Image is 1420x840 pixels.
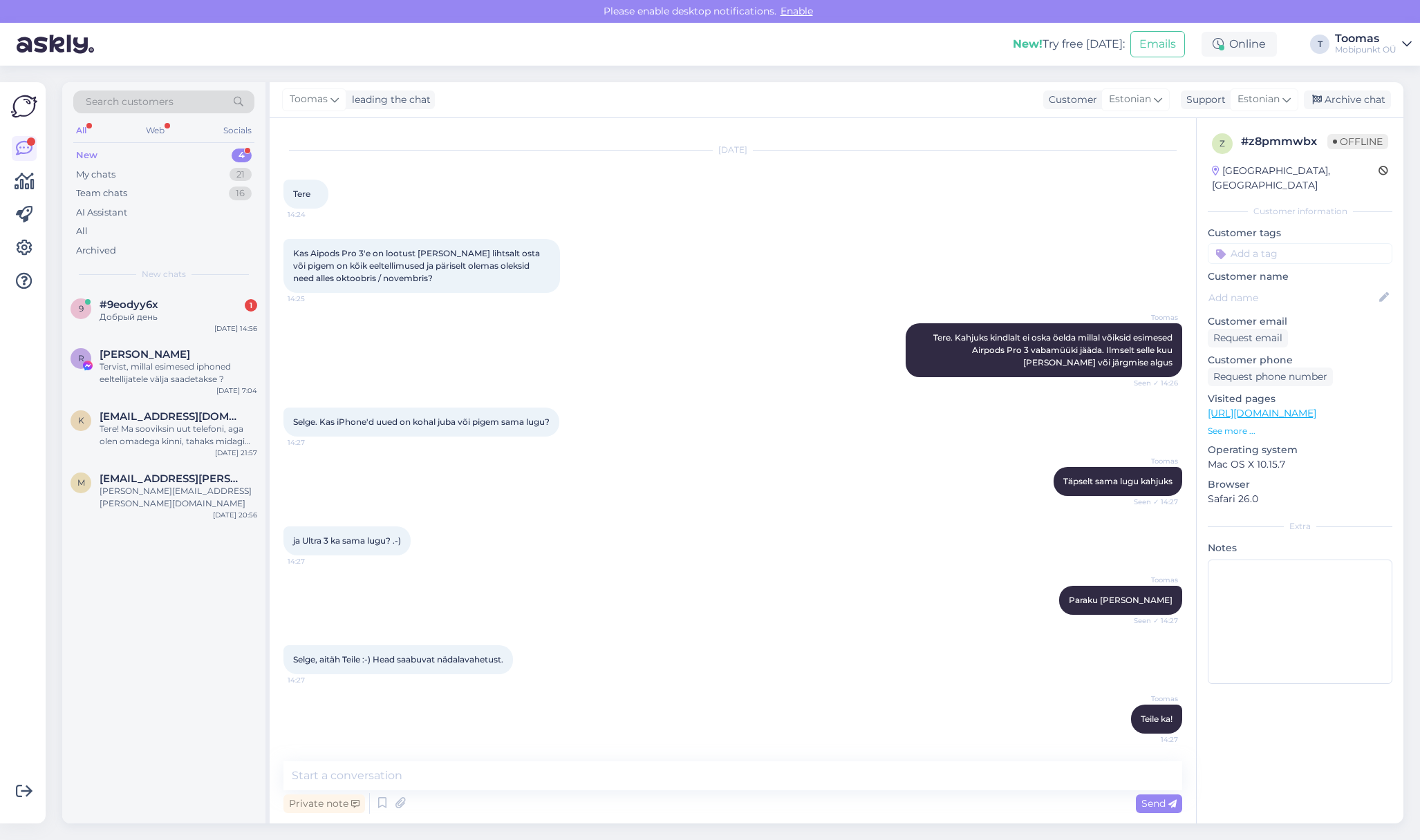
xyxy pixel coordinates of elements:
[1063,476,1173,486] span: Täpselt sama lugu kahjuks
[1043,93,1097,107] div: Customer
[100,361,257,385] div: Tervist, millal esimesed iphoned eeltellijatele välja saadetakse ?
[1069,595,1173,605] span: Paraku [PERSON_NAME]
[290,92,328,107] span: Toomas
[283,794,365,813] div: Private note
[1208,353,1392,367] p: Customer phone
[1141,797,1177,810] span: Send
[100,472,243,485] span: monika.aedma@gmail.com
[1327,134,1388,149] span: Offline
[288,675,339,685] span: 14:27
[143,122,167,140] div: Web
[230,168,252,182] div: 21
[1208,520,1392,533] div: Extra
[100,410,243,423] span: kunozifier@gmail.com
[1335,44,1396,55] div: Mobipunkt OÜ
[79,303,84,314] span: 9
[1126,378,1178,388] span: Seen ✓ 14:26
[1126,575,1178,585] span: Toomas
[100,298,158,311] span: #9eodyy6x
[1208,457,1392,472] p: Mac OS X 10.15.7
[1130,31,1185,57] button: Emails
[76,244,116,258] div: Archived
[213,510,257,520] div: [DATE] 20:56
[293,189,310,199] span: Tere
[78,415,84,426] span: k
[1208,541,1392,555] p: Notes
[1126,615,1178,626] span: Seen ✓ 14:27
[1208,367,1333,386] div: Request phone number
[1208,392,1392,406] p: Visited pages
[1220,138,1225,149] span: z
[1335,33,1396,44] div: Toomas
[1208,492,1392,506] p: Safari 26.0
[232,149,252,162] div: 4
[1141,714,1173,724] span: Teile ka!
[1212,164,1379,193] div: [GEOGRAPHIC_DATA], [GEOGRAPHIC_DATA]
[73,122,89,140] div: All
[76,206,127,220] div: AI Assistant
[214,323,257,334] div: [DATE] 14:56
[1304,90,1391,109] div: Archive chat
[76,149,97,162] div: New
[1126,456,1178,466] span: Toomas
[933,332,1175,367] span: Tere. Kahjuks kindlalt ei oska öelda millal võiksid esimesed Airpods Pro 3 vabamüüki jääda. Ilmse...
[293,535,401,546] span: ja Ultra 3 ka sama lugu? .-)
[283,144,1182,156] div: [DATE]
[1208,425,1392,437] p: See more ...
[76,187,127,200] div: Team chats
[1126,734,1178,745] span: 14:27
[100,311,257,323] div: Добрый день
[100,423,257,448] div: Tere! Ma sooviksin uut telefoni, aga olen omadega kinni, tahaks midagi mis on kõrgem kui 60hz ekr...
[142,268,186,280] span: New chats
[293,417,550,427] span: Selge. Kas iPhone'd uued on kohal juba või pigem sama lugu?
[216,385,257,396] div: [DATE] 7:04
[1208,243,1392,264] input: Add a tag
[1241,133,1327,150] div: # z8pmmwbx
[76,168,115,182] div: My chats
[1335,33,1412,55] a: ToomasMobipunkt OÜ
[1126,312,1178,323] span: Toomas
[229,187,252,200] div: 16
[288,209,339,220] span: 14:24
[1237,92,1280,107] span: Estonian
[1013,37,1043,50] b: New!
[221,122,254,140] div: Socials
[215,448,257,458] div: [DATE] 21:57
[1109,92,1151,107] span: Estonian
[1013,36,1125,52] div: Try free [DATE]:
[245,299,257,312] div: 1
[78,353,84,363] span: R
[1208,205,1392,218] div: Customer information
[1208,290,1376,305] input: Add name
[1310,35,1329,54] div: T
[100,485,257,510] div: [PERSON_NAME][EMAIL_ADDRESS][PERSON_NAME][DOMAIN_NAME]
[1208,407,1316,419] a: [URL][DOMAIN_NAME]
[288,437,339,448] span: 14:27
[1208,329,1288,347] div: Request email
[86,95,174,109] span: Search customers
[776,5,817,17] span: Enable
[1208,443,1392,457] p: Operating system
[1202,32,1277,57] div: Online
[1126,694,1178,704] span: Toomas
[288,294,339,304] span: 14:25
[1208,269,1392,284] p: Customer name
[100,348,190,361] span: Reiko Reinau
[288,556,339,566] span: 14:27
[11,93,37,120] img: Askly Logo
[1208,314,1392,329] p: Customer email
[293,248,542,283] span: Kas Aipods Pro 3'e on lootust [PERSON_NAME] lihtsalt osta või pigem on kõik eeltellimused ja päri...
[293,654,503,665] span: Selge, aitäh Teile :-) Head saabuvat nädalavahetust.
[1126,497,1178,507] span: Seen ✓ 14:27
[77,477,85,488] span: m
[346,93,431,107] div: leading the chat
[76,225,88,238] div: All
[1181,93,1226,107] div: Support
[1208,477,1392,492] p: Browser
[1208,226,1392,240] p: Customer tags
